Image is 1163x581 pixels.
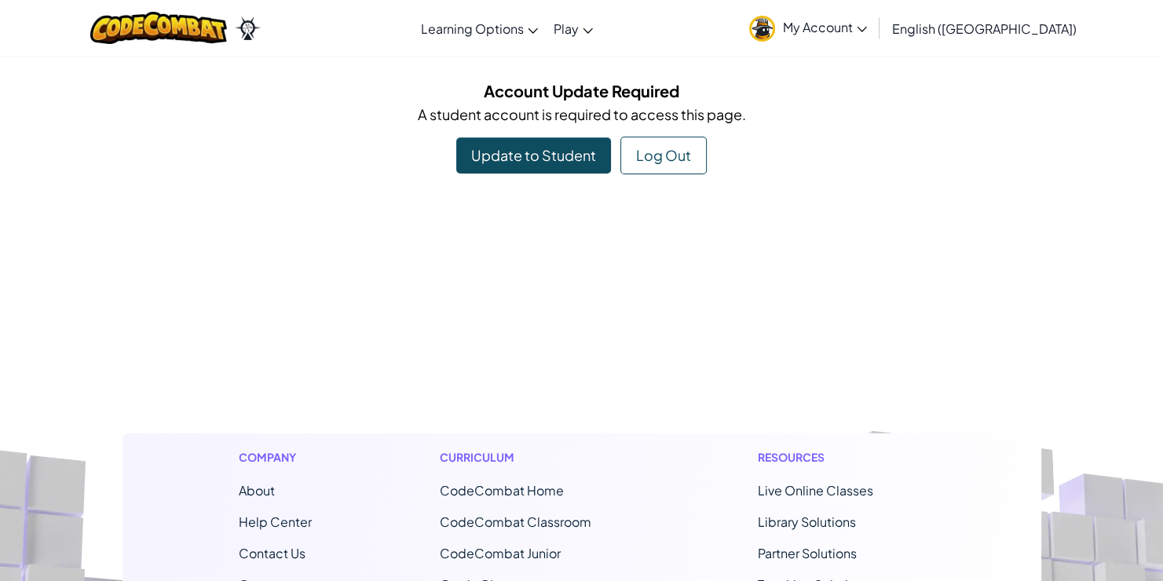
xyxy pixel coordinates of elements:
[741,3,875,53] a: My Account
[758,545,857,561] a: Partner Solutions
[421,20,524,37] span: Learning Options
[134,79,1030,103] h5: Account Update Required
[884,7,1084,49] a: English ([GEOGRAPHIC_DATA])
[239,482,275,499] a: About
[440,449,630,466] h1: Curriculum
[134,103,1030,126] p: A student account is required to access this page.
[235,16,260,40] img: Ozaria
[239,513,312,530] a: Help Center
[456,137,611,174] a: Update to Student
[440,545,561,561] a: CodeCombat Junior
[239,449,312,466] h1: Company
[758,513,856,530] a: Library Solutions
[440,482,564,499] span: CodeCombat Home
[783,19,867,35] span: My Account
[554,20,579,37] span: Play
[749,16,775,42] img: avatar
[620,137,707,174] button: Log Out
[413,7,546,49] a: Learning Options
[440,513,591,530] a: CodeCombat Classroom
[758,449,925,466] h1: Resources
[892,20,1077,37] span: English ([GEOGRAPHIC_DATA])
[758,482,873,499] a: Live Online Classes
[90,12,228,44] img: CodeCombat logo
[239,545,305,561] span: Contact Us
[546,7,601,49] a: Play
